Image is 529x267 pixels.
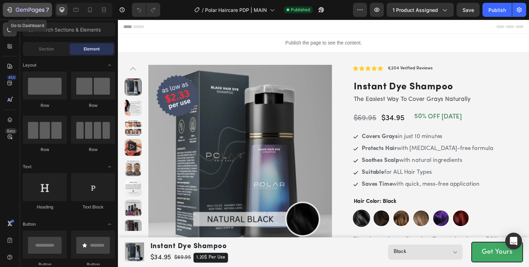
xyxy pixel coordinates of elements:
[268,93,294,108] div: $34.95
[23,204,67,210] div: Heading
[387,3,454,17] button: 1 product assigned
[249,165,369,171] p: with quick, mess-free application
[291,7,310,13] span: Published
[104,60,115,71] span: Toggle open
[302,91,316,107] div: 50%
[32,237,55,249] div: $34.95
[57,238,75,248] div: $69.95
[482,3,512,17] button: Publish
[104,161,115,172] span: Toggle open
[241,76,412,86] p: the easiest way to cover grays naturally
[23,164,31,170] span: Text
[5,128,17,134] div: Beta
[118,20,529,267] iframe: Design area
[11,46,20,54] button: Carousel Back Arrow
[11,221,20,229] button: Carousel Next Arrow
[23,62,36,68] span: Layout
[393,6,438,14] span: 1 product assigned
[505,233,522,249] div: Open Intercom Messenger
[249,152,320,159] p: for ALL Hair Types
[463,7,474,13] span: Save
[249,128,285,134] strong: Protects Hair
[23,221,36,227] span: Button
[84,46,100,52] span: Element
[80,240,110,246] p: 1.20$ Per Use
[71,102,115,109] div: Row
[249,165,280,171] strong: Saves Time
[361,227,413,247] button: Get Yours
[276,47,322,53] p: 6,204 Verified Reviews
[249,116,286,122] strong: Covers Grays
[249,141,287,146] strong: Soothes Scalp
[46,6,49,14] p: 7
[71,146,115,153] div: Row
[23,22,115,36] input: Search Sections & Elements
[132,3,160,17] div: Undo/Redo
[457,3,480,17] button: Save
[249,116,331,123] p: in just 10 minutes
[488,6,506,14] div: Publish
[7,75,17,80] div: 450
[104,219,115,230] span: Toggle open
[205,6,267,14] span: Polar Haircare PDP | MAIN
[240,93,264,108] div: $69.95
[240,220,413,228] div: {% assign product = all_products['instant-dye-shampoo'] %}
[249,152,272,158] strong: Suitable
[39,46,54,52] span: Section
[240,62,413,76] h1: Instant Dye Shampoo
[71,204,115,210] div: Text Block
[202,6,204,14] span: /
[3,3,52,17] button: 7
[249,141,352,147] p: with natural ingredients
[316,91,352,107] div: OFF [DATE]
[23,146,67,153] div: Row
[23,102,67,109] div: Row
[240,181,285,190] legend: Hair Color: Black
[372,233,403,241] div: Get Yours
[249,128,383,135] p: with [MEDICAL_DATA]-free formula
